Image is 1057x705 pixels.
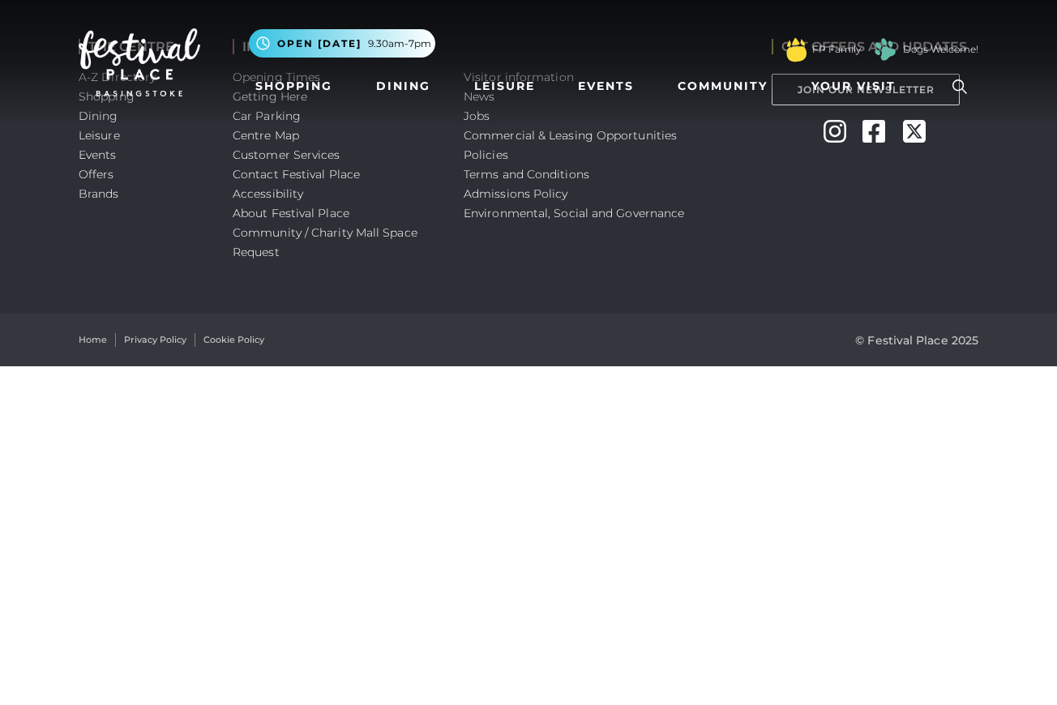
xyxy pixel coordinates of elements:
a: Dogs Welcome! [903,42,978,57]
a: Events [571,71,640,101]
a: About Festival Place [233,206,349,220]
a: Centre Map [233,128,299,143]
span: Your Visit [811,78,896,95]
a: Privacy Policy [124,333,186,347]
a: FP Family [812,42,861,57]
p: © Festival Place 2025 [855,331,978,350]
a: Community / Charity Mall Space Request [233,225,417,259]
a: Accessibility [233,186,303,201]
a: Environmental, Social and Governance [464,206,684,220]
a: Events [79,147,117,162]
a: Contact Festival Place [233,167,360,182]
a: Brands [79,186,119,201]
a: Dining [370,71,437,101]
span: Open [DATE] [277,36,362,51]
a: Terms and Conditions [464,167,589,182]
img: Festival Place Logo [79,28,200,96]
a: Shopping [249,71,339,101]
a: Leisure [79,128,120,143]
a: Commercial & Leasing Opportunities [464,128,677,143]
a: Cookie Policy [203,333,264,347]
a: Policies [464,147,508,162]
a: Customer Services [233,147,340,162]
a: Offers [79,167,114,182]
button: Open [DATE] 9.30am-7pm [249,29,435,58]
a: Community [671,71,774,101]
span: 9.30am-7pm [368,36,431,51]
a: Leisure [468,71,541,101]
a: Admissions Policy [464,186,568,201]
a: Your Visit [805,71,910,101]
a: Home [79,333,107,347]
